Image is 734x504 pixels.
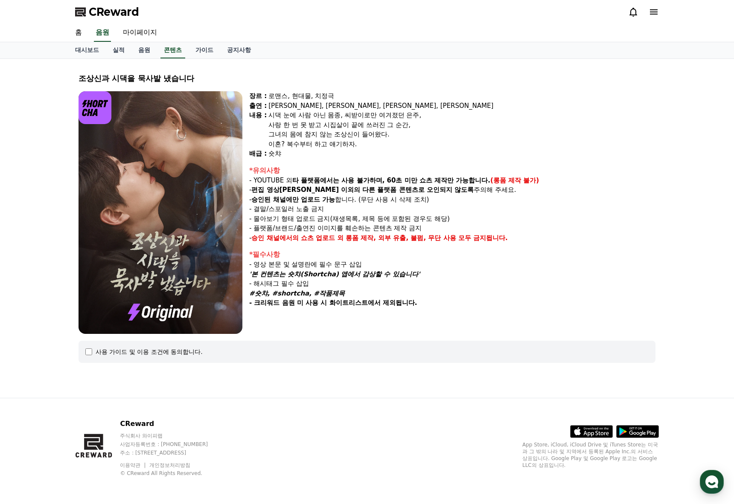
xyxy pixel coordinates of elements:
a: 음원 [94,24,111,42]
p: 주소 : [STREET_ADDRESS] [120,449,224,456]
div: 이혼? 복수부터 하고 얘기하자. [268,139,655,149]
p: - YOUTUBE 외 [249,176,655,185]
div: *필수사항 [249,249,655,260]
div: *유의사항 [249,165,655,176]
p: 사업자등록번호 : [PHONE_NUMBER] [120,441,224,448]
em: #숏챠, #shortcha, #작품제목 [249,290,345,297]
div: 조상신과 시댁을 묵사발 냈습니다 [79,72,655,84]
strong: 승인 채널에서의 쇼츠 업로드 외 [251,234,344,242]
p: 주식회사 와이피랩 [120,432,224,439]
div: 배급 : [249,149,267,159]
div: 내용 : [249,110,267,149]
strong: (롱폼 제작 불가) [490,177,539,184]
a: CReward [75,5,139,19]
a: 홈 [3,270,56,292]
p: - [249,233,655,243]
a: 음원 [131,42,157,58]
div: 시댁 눈에 사람 아닌 몸종, 씨받이로만 여겨졌던 은주, [268,110,655,120]
a: 공지사항 [220,42,258,58]
p: - 플랫폼/브랜드/출연진 이미지를 훼손하는 콘텐츠 제작 금지 [249,223,655,233]
div: 숏챠 [268,149,655,159]
p: - 주의해 주세요. [249,185,655,195]
span: 홈 [27,283,32,290]
strong: 타 플랫폼에서는 사용 불가하며, 60초 미만 쇼츠 제작만 가능합니다. [292,177,490,184]
strong: - 크리워드 음원 미 사용 시 화이트리스트에서 제외됩니다. [249,299,417,307]
p: - 합니다. (무단 사용 시 삭제 조치) [249,195,655,205]
span: 설정 [132,283,142,290]
p: CReward [120,419,224,429]
strong: 편집 영상[PERSON_NAME] 이외의 [251,186,360,194]
img: logo [79,91,111,124]
a: 개인정보처리방침 [149,462,190,468]
a: 이용약관 [120,462,147,468]
strong: 승인된 채널에만 업로드 가능 [251,196,335,203]
strong: 롱폼 제작, 외부 유출, 불펌, 무단 사용 모두 금지됩니다. [346,234,508,242]
div: 사용 가이드 및 이용 조건에 동의합니다. [96,348,203,356]
img: video [79,91,242,334]
a: 콘텐츠 [160,42,185,58]
p: - 해시태그 필수 삽입 [249,279,655,289]
em: '본 컨텐츠는 숏챠(Shortcha) 앱에서 감상할 수 있습니다' [249,270,420,278]
strong: 다른 플랫폼 콘텐츠로 오인되지 않도록 [362,186,474,194]
span: 대화 [78,284,88,290]
a: 홈 [68,24,89,42]
div: [PERSON_NAME], [PERSON_NAME], [PERSON_NAME], [PERSON_NAME] [268,101,655,111]
p: App Store, iCloud, iCloud Drive 및 iTunes Store는 미국과 그 밖의 나라 및 지역에서 등록된 Apple Inc.의 서비스 상표입니다. Goo... [522,441,659,469]
a: 마이페이지 [116,24,164,42]
div: 장르 : [249,91,267,101]
div: 그녀의 몸에 참지 않는 조상신이 들어왔다. [268,130,655,139]
div: 사랑 한 번 못 받고 시집살이 끝에 쓰러진 그 순간, [268,120,655,130]
div: 출연 : [249,101,267,111]
a: 가이드 [189,42,220,58]
a: 대화 [56,270,110,292]
span: CReward [89,5,139,19]
a: 실적 [106,42,131,58]
a: 대시보드 [68,42,106,58]
p: © CReward All Rights Reserved. [120,470,224,477]
p: - 몰아보기 형태 업로드 금지(재생목록, 제목 등에 포함된 경우도 해당) [249,214,655,224]
a: 설정 [110,270,164,292]
div: 로맨스, 현대물, 치정극 [268,91,655,101]
p: - 결말/스포일러 노출 금지 [249,204,655,214]
p: - 영상 본문 및 설명란에 필수 문구 삽입 [249,260,655,269]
